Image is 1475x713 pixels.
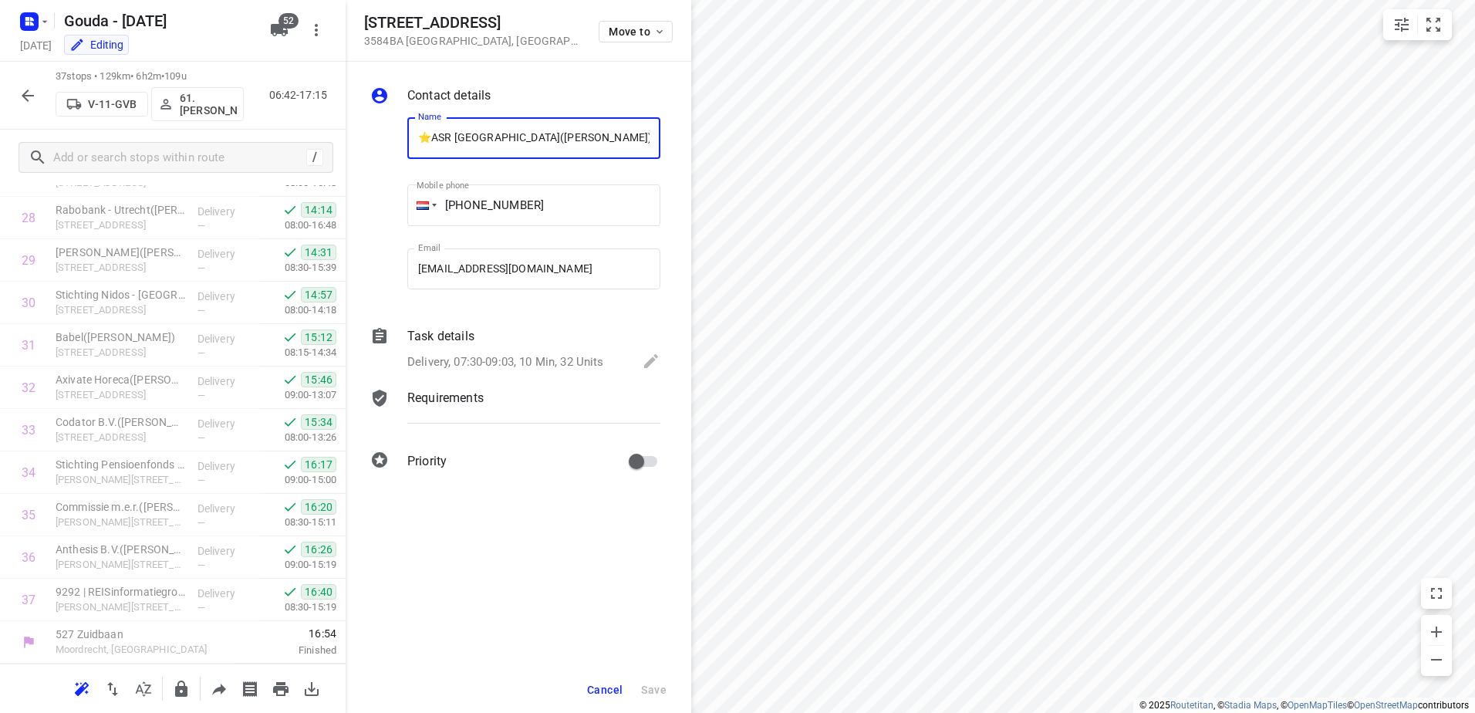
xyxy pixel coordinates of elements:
[56,499,185,515] p: Commissie m.e.r.(Kamla Bhoelai)
[197,543,255,559] p: Delivery
[278,13,299,29] span: 52
[197,475,205,486] span: —
[370,389,660,435] div: Requirements
[364,35,580,47] p: 3584BA [GEOGRAPHIC_DATA] , [GEOGRAPHIC_DATA]
[301,457,336,472] span: 16:17
[407,184,437,226] div: Netherlands: + 31
[197,586,255,601] p: Delivery
[197,246,255,262] p: Delivery
[56,642,216,657] p: Moordrecht, [GEOGRAPHIC_DATA]
[197,204,255,219] p: Delivery
[306,149,323,166] div: /
[14,36,58,54] h5: Project date
[301,287,336,302] span: 14:57
[1354,700,1418,711] a: OpenStreetMap
[260,260,336,275] p: 08:30-15:39
[56,472,185,488] p: Arthur van Schendelstraat 850, Utrecht
[166,674,197,705] button: Lock route
[56,457,185,472] p: Stichting Pensioenfonds Rail & Openbaar Vervoer(Jolanda Miltenburg)
[260,302,336,318] p: 08:00-14:18
[407,86,491,105] p: Contact details
[56,218,185,233] p: [STREET_ADDRESS]
[56,329,185,345] p: Babel([PERSON_NAME])
[282,245,298,260] svg: Done
[58,8,258,33] h5: Rename
[22,423,35,438] div: 33
[66,681,97,695] span: Reoptimize route
[301,499,336,515] span: 16:20
[301,372,336,387] span: 15:46
[260,430,336,445] p: 08:00-13:26
[197,331,255,346] p: Delivery
[204,681,235,695] span: Share route
[1170,700,1213,711] a: Routetitan
[180,92,237,117] p: 61.[PERSON_NAME]
[282,287,298,302] svg: Done
[235,681,265,695] span: Print shipping labels
[197,220,205,231] span: —
[56,202,185,218] p: Rabobank - Utrecht(Jeffrey Blaauw)
[260,600,336,615] p: 08:30-15:19
[581,676,629,704] button: Cancel
[56,515,185,530] p: Arthur van Schendelstraat 760, Utrecht
[235,643,336,658] p: Finished
[301,15,332,46] button: More
[197,416,255,431] p: Delivery
[260,345,336,360] p: 08:15-14:34
[197,458,255,474] p: Delivery
[1139,700,1469,711] li: © 2025 , © , © © contributors
[282,499,298,515] svg: Done
[22,338,35,353] div: 31
[151,87,244,121] button: 61.[PERSON_NAME]
[599,21,673,42] button: Move to
[56,245,185,260] p: Auris Rotsoord(Xandra Koelstra)
[301,329,336,345] span: 15:12
[197,373,255,389] p: Delivery
[56,557,185,573] p: Arthur van Schendelstraat 650, Utrecht
[296,681,327,695] span: Download route
[161,70,164,82] span: •
[1418,9,1449,40] button: Fit zoom
[407,184,660,226] input: 1 (702) 123-4567
[197,602,205,613] span: —
[56,345,185,360] p: [STREET_ADDRESS]
[301,584,336,600] span: 16:40
[1386,9,1417,40] button: Map settings
[56,92,148,117] button: V-11-GVB
[56,430,185,445] p: Catharijnesingel 55C, Utrecht
[260,472,336,488] p: 09:00-15:00
[22,296,35,310] div: 30
[407,389,484,407] p: Requirements
[22,508,35,522] div: 35
[97,681,128,695] span: Reverse route
[1383,9,1452,40] div: small contained button group
[56,627,216,642] p: 527 Zuidbaan
[197,289,255,304] p: Delivery
[260,218,336,233] p: 08:00-16:48
[197,347,205,359] span: —
[164,70,187,82] span: 109u
[260,557,336,573] p: 09:00-15:19
[1288,700,1347,711] a: OpenMapTiles
[22,211,35,225] div: 28
[22,253,35,268] div: 29
[282,202,298,218] svg: Done
[197,432,205,444] span: —
[22,550,35,565] div: 36
[56,600,185,615] p: Arthur van Schendelstraat 650, Utrecht
[269,87,333,103] p: 06:42-17:15
[282,457,298,472] svg: Done
[197,517,205,529] span: —
[642,352,660,370] svg: Edit
[370,86,660,108] div: Contact details
[282,584,298,600] svg: Done
[301,414,336,430] span: 15:34
[370,327,660,373] div: Task detailsDelivery, 07:30-09:03, 10 Min, 32 Units
[407,353,604,371] p: Delivery, 07:30-09:03, 10 Min, 32 Units
[56,584,185,600] p: 9292 | REISinformatiegroep B.V.(Chantal Bitter)
[301,245,336,260] span: 14:31
[88,98,137,110] p: V-11-GVB
[56,387,185,403] p: Drieharingstraat 6, Utrecht
[197,501,255,516] p: Delivery
[56,287,185,302] p: Stichting Nidos - Utrecht(Administratie - Maliebaan)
